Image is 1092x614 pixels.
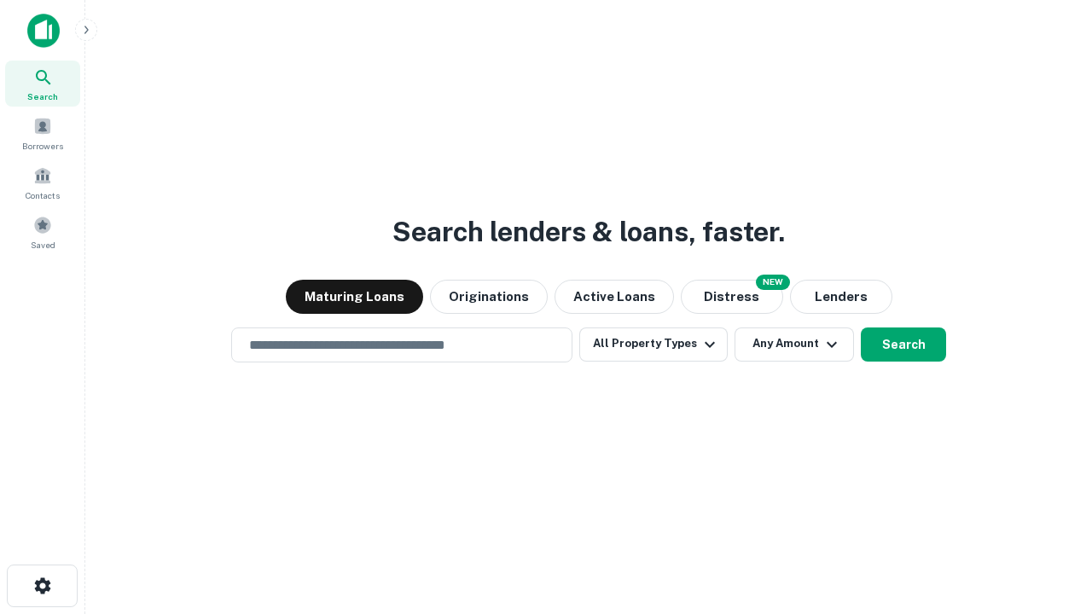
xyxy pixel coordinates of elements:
button: Any Amount [735,327,854,362]
h3: Search lenders & loans, faster. [392,211,785,252]
a: Saved [5,209,80,255]
button: Maturing Loans [286,280,423,314]
button: Lenders [790,280,892,314]
span: Saved [31,238,55,252]
iframe: Chat Widget [1007,478,1092,559]
a: Borrowers [5,110,80,156]
span: Contacts [26,188,60,202]
button: Originations [430,280,548,314]
a: Contacts [5,159,80,206]
div: NEW [756,275,790,290]
a: Search [5,61,80,107]
button: Active Loans [555,280,674,314]
button: All Property Types [579,327,728,362]
span: Search [27,90,58,103]
span: Borrowers [22,139,63,153]
button: Search [861,327,946,362]
button: Search distressed loans with lien and other non-mortgage details. [681,280,783,314]
img: capitalize-icon.png [27,14,60,48]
